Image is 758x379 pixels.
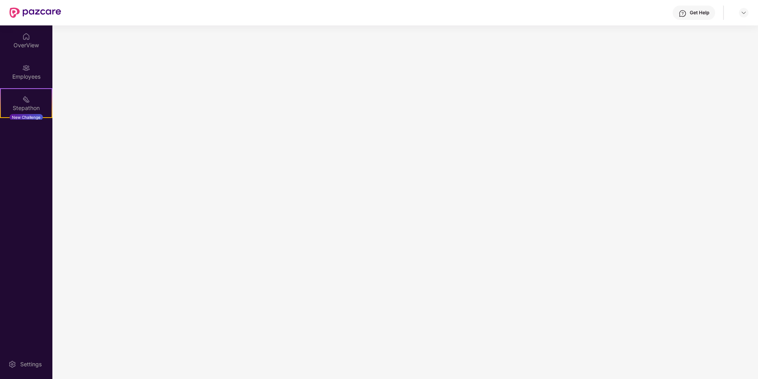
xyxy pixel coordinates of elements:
div: Get Help [690,10,709,16]
img: svg+xml;base64,PHN2ZyBpZD0iU2V0dGluZy0yMHgyMCIgeG1sbnM9Imh0dHA6Ly93d3cudzMub3JnLzIwMDAvc3ZnIiB3aW... [8,360,16,368]
div: Stepathon [1,104,52,112]
img: svg+xml;base64,PHN2ZyBpZD0iSGVscC0zMngzMiIgeG1sbnM9Imh0dHA6Ly93d3cudzMub3JnLzIwMDAvc3ZnIiB3aWR0aD... [679,10,687,17]
img: New Pazcare Logo [10,8,61,18]
img: svg+xml;base64,PHN2ZyBpZD0iRW1wbG95ZWVzIiB4bWxucz0iaHR0cDovL3d3dy53My5vcmcvMjAwMC9zdmciIHdpZHRoPS... [22,64,30,72]
img: svg+xml;base64,PHN2ZyBpZD0iSG9tZSIgeG1sbnM9Imh0dHA6Ly93d3cudzMub3JnLzIwMDAvc3ZnIiB3aWR0aD0iMjAiIG... [22,33,30,41]
div: Settings [18,360,44,368]
img: svg+xml;base64,PHN2ZyBpZD0iRHJvcGRvd24tMzJ4MzIiIHhtbG5zPSJodHRwOi8vd3d3LnczLm9yZy8yMDAwL3N2ZyIgd2... [741,10,747,16]
img: svg+xml;base64,PHN2ZyB4bWxucz0iaHR0cDovL3d3dy53My5vcmcvMjAwMC9zdmciIHdpZHRoPSIyMSIgaGVpZ2h0PSIyMC... [22,95,30,103]
div: New Challenge [10,114,43,120]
